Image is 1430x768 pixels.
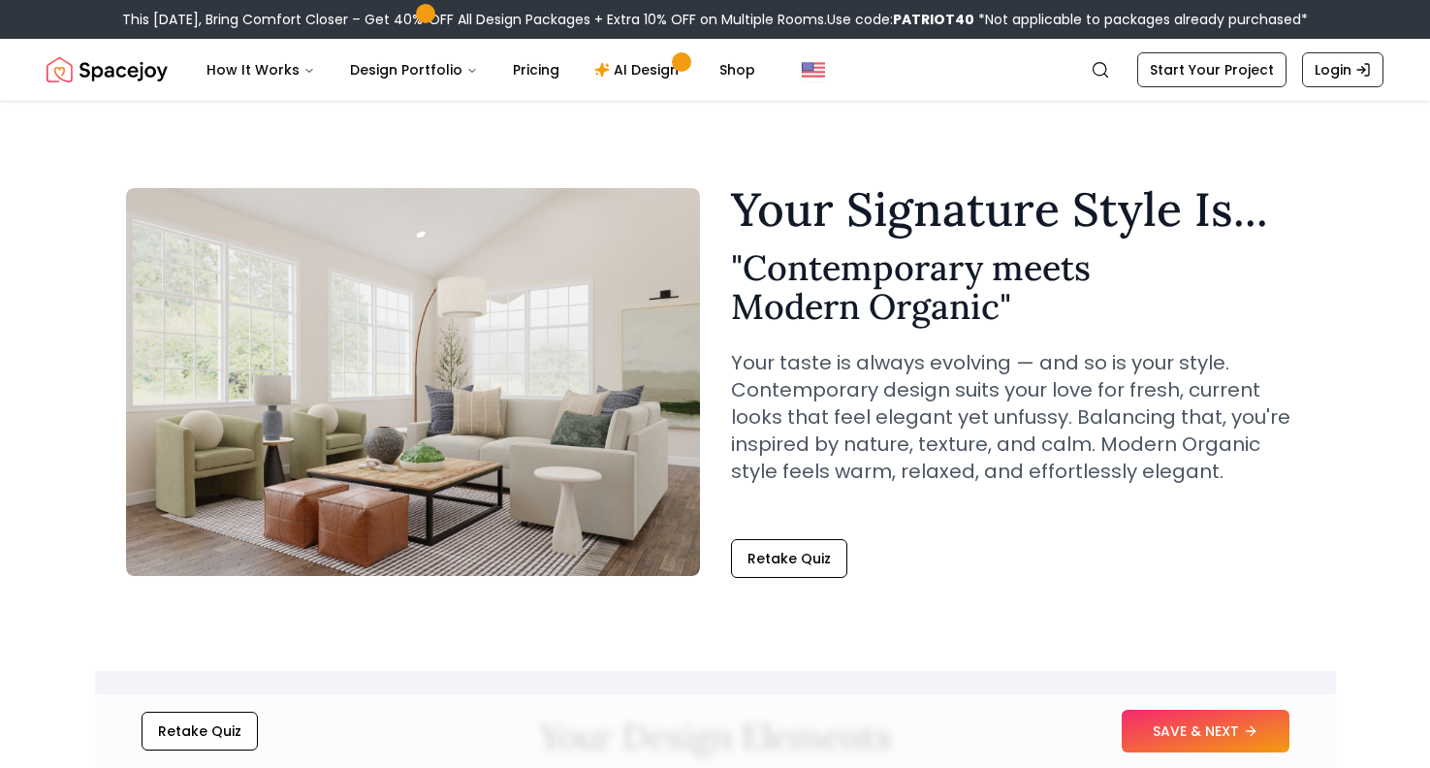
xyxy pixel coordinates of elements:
p: Your taste is always evolving — and so is your style. Contemporary design suits your love for fre... [731,349,1305,485]
span: *Not applicable to packages already purchased* [974,10,1308,29]
a: AI Design [579,50,700,89]
b: PATRIOT40 [893,10,974,29]
nav: Main [191,50,771,89]
img: Spacejoy Logo [47,50,168,89]
a: Start Your Project [1137,52,1287,87]
nav: Global [47,39,1383,101]
a: Login [1302,52,1383,87]
span: Use code: [827,10,974,29]
img: United States [802,58,825,81]
button: Retake Quiz [142,712,258,751]
h1: Your Signature Style Is... [731,186,1305,233]
button: SAVE & NEXT [1122,710,1289,752]
h2: " Contemporary meets Modern Organic " [731,248,1305,326]
button: How It Works [191,50,331,89]
img: Contemporary meets Modern Organic Style Example [126,188,700,576]
a: Pricing [497,50,575,89]
a: Shop [704,50,771,89]
a: Spacejoy [47,50,168,89]
div: This [DATE], Bring Comfort Closer – Get 40% OFF All Design Packages + Extra 10% OFF on Multiple R... [122,10,1308,29]
button: Design Portfolio [334,50,493,89]
button: Retake Quiz [731,539,847,578]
